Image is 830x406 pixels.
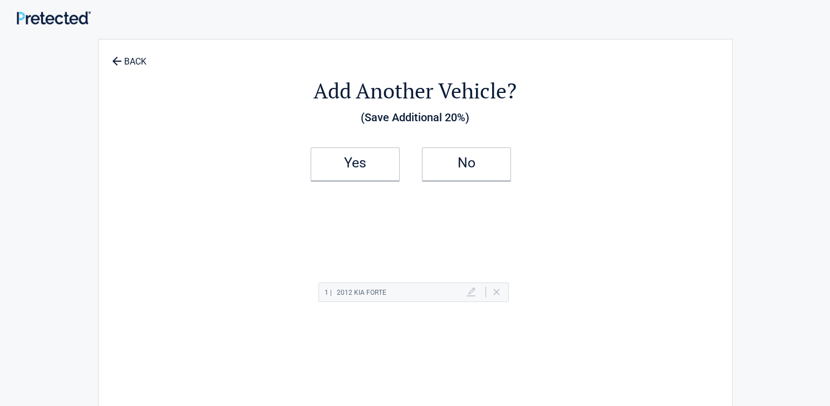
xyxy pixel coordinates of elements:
[17,11,91,24] img: Main Logo
[493,289,500,295] a: Delete
[325,289,332,296] span: 1 |
[160,108,671,127] h3: (Save Additional 20%)
[322,159,388,167] h2: Yes
[160,77,671,105] h2: Add Another Vehicle?
[434,159,499,167] h2: No
[325,286,386,300] h2: 2012 Kia FORTE
[110,47,149,66] a: BACK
